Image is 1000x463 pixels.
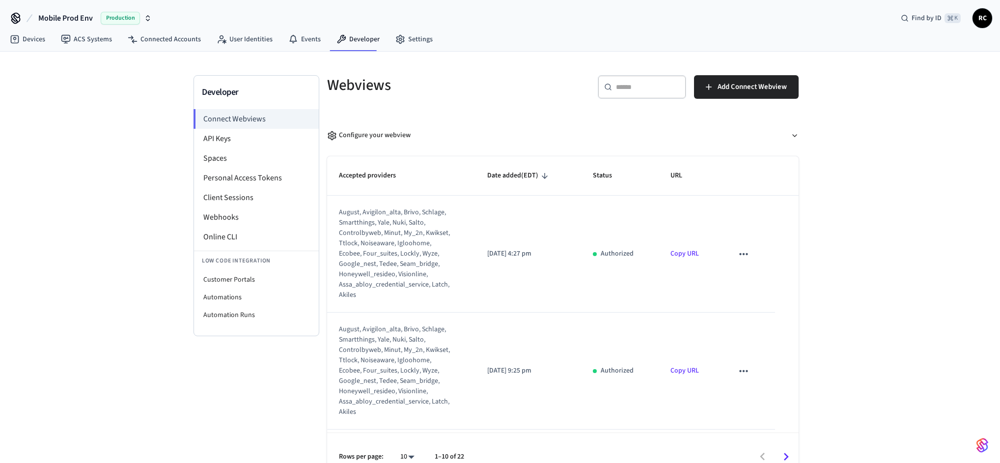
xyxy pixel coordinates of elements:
a: Events [280,30,329,48]
button: RC [972,8,992,28]
p: 1–10 of 22 [435,452,464,462]
li: Webhooks [194,207,319,227]
a: Copy URL [670,249,699,259]
li: API Keys [194,129,319,148]
div: august, avigilon_alta, brivo, schlage, smartthings, yale, nuki, salto, controlbyweb, minut, my_2n... [339,207,451,300]
li: Client Sessions [194,188,319,207]
span: Find by ID [912,13,942,23]
p: [DATE] 9:25 pm [487,366,569,376]
a: Developer [329,30,388,48]
li: Connect Webviews [194,109,319,129]
a: User Identities [209,30,280,48]
span: Add Connect Webview [718,81,787,93]
p: Authorized [601,366,634,376]
a: Settings [388,30,441,48]
p: Rows per page: [339,452,384,462]
li: Automations [194,289,319,306]
a: Devices [2,30,53,48]
div: august, avigilon_alta, brivo, schlage, smartthings, yale, nuki, salto, controlbyweb, minut, my_2n... [339,324,451,417]
span: Mobile Prod Env [38,12,93,24]
li: Customer Portals [194,271,319,289]
span: Accepted providers [339,168,409,183]
img: SeamLogoGradient.69752ec5.svg [976,437,988,453]
h5: Webviews [327,75,557,95]
button: Add Connect Webview [694,75,799,99]
span: RC [973,9,991,27]
span: Date added(EDT) [487,168,551,183]
div: Find by ID⌘ K [893,9,969,27]
li: Automation Runs [194,306,319,324]
li: Low Code Integration [194,251,319,271]
li: Spaces [194,148,319,168]
a: Connected Accounts [120,30,209,48]
span: Status [593,168,625,183]
a: ACS Systems [53,30,120,48]
button: Configure your webview [327,122,799,148]
li: Personal Access Tokens [194,168,319,188]
a: Copy URL [670,366,699,376]
li: Online CLI [194,227,319,247]
span: ⌘ K [944,13,961,23]
p: Authorized [601,249,634,259]
div: Configure your webview [327,130,411,141]
h3: Developer [202,86,311,99]
span: URL [670,168,695,183]
span: Production [101,12,140,25]
p: [DATE] 4:27 pm [487,249,569,259]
